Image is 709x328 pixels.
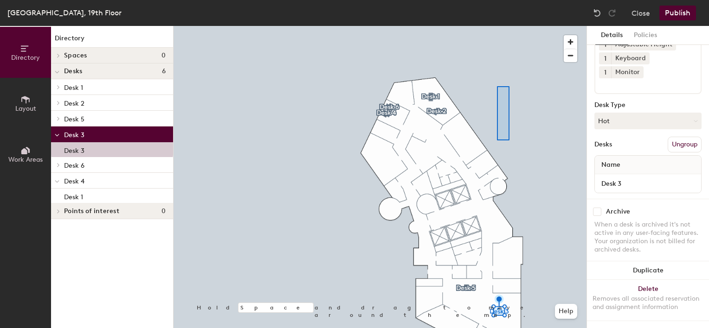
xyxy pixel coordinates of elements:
[64,162,84,170] span: Desk 6
[594,141,612,148] div: Desks
[64,144,84,155] p: Desk 3
[594,113,702,129] button: Hot
[8,156,43,164] span: Work Areas
[594,101,702,109] div: Desk Type
[51,33,173,48] h1: Directory
[64,208,119,215] span: Points of interest
[604,54,606,63] span: 1
[604,68,606,77] span: 1
[611,66,644,78] div: Monitor
[593,295,703,311] div: Removes all associated reservation and assignment information
[64,190,83,201] p: Desk 1
[64,177,84,185] span: Desk 4
[64,84,83,92] span: Desk 1
[599,66,611,78] button: 1
[162,68,166,75] span: 6
[594,221,702,254] div: When a desk is archived it's not active in any user-facing features. Your organization is not bil...
[15,105,36,113] span: Layout
[161,52,166,59] span: 0
[64,100,84,107] span: Desk 2
[587,280,709,321] button: DeleteRemoves all associated reservation and assignment information
[611,52,650,64] div: Keyboard
[607,8,617,18] img: Redo
[555,304,577,319] button: Help
[64,131,84,139] span: Desk 3
[161,208,166,215] span: 0
[628,26,663,45] button: Policies
[595,26,628,45] button: Details
[587,261,709,280] button: Duplicate
[64,52,87,59] span: Spaces
[7,7,122,19] div: [GEOGRAPHIC_DATA], 19th Floor
[632,6,650,20] button: Close
[668,137,702,152] button: Ungroup
[606,208,630,215] div: Archive
[64,115,84,123] span: Desk 5
[597,157,625,173] span: Name
[11,54,40,62] span: Directory
[593,8,602,18] img: Undo
[597,177,699,190] input: Unnamed desk
[599,52,611,64] button: 1
[64,68,82,75] span: Desks
[659,6,696,20] button: Publish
